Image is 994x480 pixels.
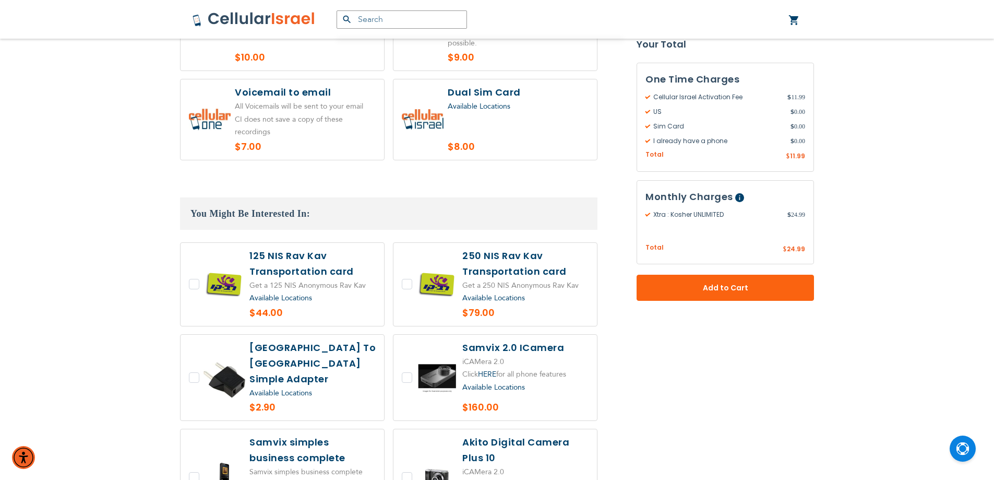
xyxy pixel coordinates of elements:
a: Available Locations [249,293,312,303]
span: Monthly Charges [645,190,733,203]
input: Search [337,10,467,29]
span: 24.99 [787,244,805,253]
div: Accessibility Menu [12,446,35,469]
span: Total [645,150,664,160]
span: 0.00 [791,136,805,146]
a: Available Locations [249,388,312,398]
span: $ [791,136,794,146]
span: $ [791,122,794,131]
span: You Might Be Interested In: [190,208,310,219]
a: Available Locations [448,101,510,111]
span: Sim Card [645,122,791,131]
span: 11.99 [787,92,805,102]
span: Cellular Israel Activation Fee [645,92,787,102]
strong: Your Total [637,37,814,52]
h3: One Time Charges [645,72,805,87]
span: $ [791,107,794,116]
a: Available Locations [462,382,525,392]
a: HERE [478,369,496,379]
button: Add to Cart [637,275,814,301]
span: $ [786,152,790,161]
span: Help [735,193,744,202]
span: 0.00 [791,107,805,116]
span: US [645,107,791,116]
a: Available Locations [462,293,525,303]
span: $ [787,92,791,102]
span: I already have a phone [645,136,791,146]
span: Total [645,243,664,253]
span: 11.99 [790,151,805,160]
span: Add to Cart [671,283,780,294]
span: $ [783,245,787,254]
span: 0.00 [791,122,805,131]
span: Xtra : Kosher UNLIMITED [645,210,787,219]
span: 24.99 [787,210,805,219]
img: Cellular Israel [192,11,316,27]
span: $ [787,210,791,219]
